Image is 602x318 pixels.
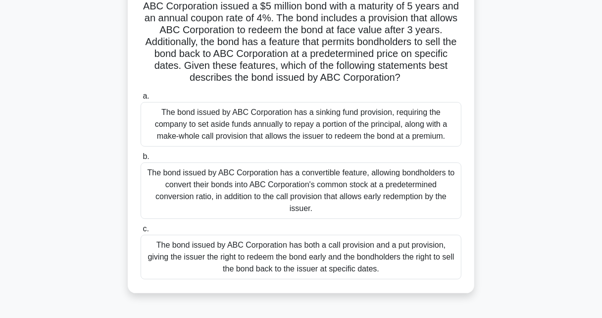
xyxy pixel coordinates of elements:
[141,102,461,147] div: The bond issued by ABC Corporation has a sinking fund provision, requiring the company to set asi...
[143,224,149,233] span: c.
[141,235,461,279] div: The bond issued by ABC Corporation has both a call provision and a put provision, giving the issu...
[143,92,149,100] span: a.
[141,162,461,219] div: The bond issued by ABC Corporation has a convertible feature, allowing bondholders to convert the...
[143,152,149,160] span: b.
